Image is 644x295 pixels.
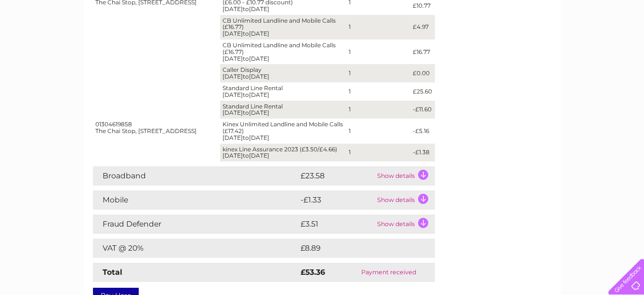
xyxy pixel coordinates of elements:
[346,40,410,64] td: 1
[343,263,434,282] td: Payment received
[560,41,574,48] a: Blog
[410,119,434,143] td: -£5.16
[346,82,410,101] td: 1
[243,152,249,159] span: to
[410,144,434,162] td: -£1.38
[298,166,375,186] td: £23.58
[298,190,375,210] td: -£1.33
[346,64,410,82] td: 1
[103,268,122,277] strong: Total
[410,64,434,82] td: £0.00
[95,121,218,134] div: 01304619858 The Chai Stop, [STREET_ADDRESS]
[220,15,346,40] td: CB Unlimited Landline and Mobile Calls (£16.77) [DATE] [DATE]
[375,215,435,234] td: Show details
[243,109,249,116] span: to
[220,82,346,101] td: Standard Line Rental [DATE] [DATE]
[93,239,298,258] td: VAT @ 20%
[93,190,298,210] td: Mobile
[243,91,249,98] span: to
[243,5,249,13] span: to
[346,15,410,40] td: 1
[462,5,529,17] a: 0333 014 3131
[346,101,410,119] td: 1
[93,166,298,186] td: Broadband
[298,239,413,258] td: £8.89
[580,41,604,48] a: Contact
[220,40,346,64] td: CB Unlimited Landline and Mobile Calls (£16.77) [DATE] [DATE]
[220,64,346,82] td: Caller Display [DATE] [DATE]
[243,73,249,80] span: to
[220,144,346,162] td: kinex Line Assurance 2023 (£3.50/£4.66) [DATE] [DATE]
[298,215,375,234] td: £3.51
[220,101,346,119] td: Standard Line Rental [DATE] [DATE]
[243,134,249,141] span: to
[95,5,550,47] div: Clear Business is a trading name of Verastar Limited (registered in [GEOGRAPHIC_DATA] No. 3667643...
[93,215,298,234] td: Fraud Defender
[220,119,346,143] td: Kinex Unlimited Landline and Mobile Calls (£17.42) [DATE] [DATE]
[410,101,434,119] td: -£11.60
[243,55,249,62] span: to
[301,268,325,277] strong: £53.36
[410,82,434,101] td: £25.60
[612,41,635,48] a: Log out
[499,41,520,48] a: Energy
[526,41,554,48] a: Telecoms
[23,25,72,54] img: logo.png
[346,119,410,143] td: 1
[375,190,435,210] td: Show details
[474,41,493,48] a: Water
[243,30,249,37] span: to
[410,40,434,64] td: £16.77
[375,166,435,186] td: Show details
[410,15,434,40] td: £4.97
[346,144,410,162] td: 1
